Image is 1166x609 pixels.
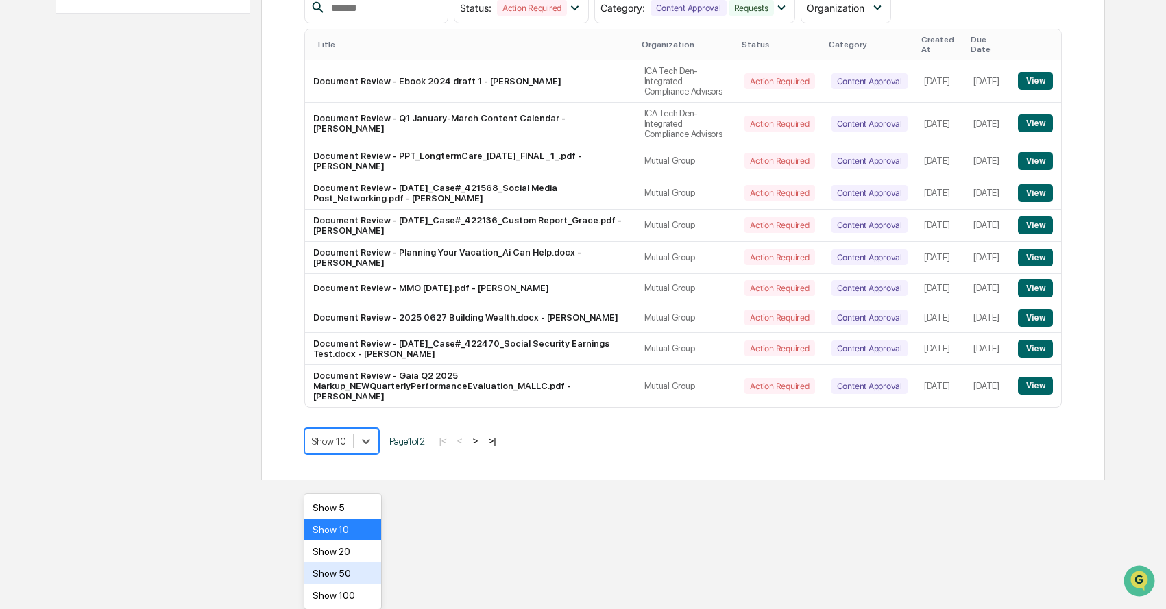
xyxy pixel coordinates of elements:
div: Status [742,40,817,49]
button: View [1018,216,1053,234]
td: [DATE] [916,242,965,274]
div: Action Required [744,116,814,132]
div: Action Required [744,280,814,296]
button: View [1018,114,1053,132]
button: View [1018,184,1053,202]
button: View [1018,279,1053,297]
div: 🗄️ [99,174,110,185]
td: [DATE] [965,210,1010,242]
button: |< [435,435,451,447]
td: [DATE] [916,365,965,407]
iframe: Open customer support [1122,564,1159,601]
button: View [1018,309,1053,327]
td: Document Review - Ebook 2024 draft 1 - [PERSON_NAME] [305,60,636,103]
div: Organization [642,40,731,49]
span: Category : [600,2,645,14]
div: Action Required [744,185,814,201]
span: Pylon [136,232,166,243]
td: [DATE] [916,333,965,365]
td: [DATE] [916,274,965,303]
td: Document Review - [DATE]_Case#_422470_Social Security Earnings Test.docx - [PERSON_NAME] [305,333,636,365]
div: Content Approval [831,249,908,265]
span: Page 1 of 2 [389,436,425,447]
button: Start new chat [233,109,250,125]
button: View [1018,72,1053,90]
div: Action Required [744,153,814,169]
td: Document Review - 2025 0627 Building Wealth.docx - [PERSON_NAME] [305,303,636,333]
div: 🔎 [14,200,25,211]
td: [DATE] [965,274,1010,303]
div: Content Approval [831,185,908,201]
button: View [1018,152,1053,170]
button: < [453,435,467,447]
div: Created At [921,35,960,54]
td: [DATE] [965,303,1010,333]
div: Content Approval [831,280,908,296]
td: Mutual Group [636,210,737,242]
td: [DATE] [965,60,1010,103]
td: [DATE] [916,60,965,103]
div: Show 50 [304,562,382,584]
td: Document Review - [DATE]_Case#_421568_Social Media Post_Networking.pdf - [PERSON_NAME] [305,177,636,210]
div: Show 5 [304,497,382,519]
td: Document Review - [DATE]_Case#_422136_Custom Report_Grace.pdf - [PERSON_NAME] [305,210,636,242]
td: [DATE] [965,145,1010,177]
div: Category [829,40,910,49]
div: Action Required [744,73,814,89]
td: Mutual Group [636,145,737,177]
td: Mutual Group [636,365,737,407]
span: Preclearance [27,173,88,186]
p: How can we help? [14,29,250,51]
td: Mutual Group [636,177,737,210]
td: Document Review - Gaia Q2 2025 Markup_NEWQuarterlyPerformanceEvaluation_MALLC.pdf - [PERSON_NAME] [305,365,636,407]
div: Show 10 [304,519,382,540]
a: 🔎Data Lookup [8,193,92,218]
input: Clear [36,62,226,77]
td: Document Review - PPT_LongtermCare_[DATE]_FINAL _1_.pdf - [PERSON_NAME] [305,145,636,177]
td: Mutual Group [636,303,737,333]
td: [DATE] [916,210,965,242]
td: Document Review - Q1 January-March Content Calendar - [PERSON_NAME] [305,103,636,145]
div: Content Approval [831,73,908,89]
div: Content Approval [831,310,908,325]
td: [DATE] [965,333,1010,365]
div: Content Approval [831,116,908,132]
div: Show 100 [304,584,382,606]
button: View [1018,377,1053,395]
td: Mutual Group [636,242,737,274]
div: We're available if you need us! [47,119,173,129]
span: Data Lookup [27,199,86,212]
td: [DATE] [965,242,1010,274]
span: Organization [807,2,864,14]
td: [DATE] [916,145,965,177]
div: Content Approval [831,378,908,394]
div: Content Approval [831,153,908,169]
td: [DATE] [916,177,965,210]
div: Action Required [744,340,814,356]
td: [DATE] [965,103,1010,145]
div: Content Approval [831,217,908,233]
span: Attestations [113,173,170,186]
td: ICA Tech Den-Integrated Compliance Advisors [636,103,737,145]
a: 🗄️Attestations [94,167,175,192]
div: Action Required [744,249,814,265]
div: Due Date [971,35,1004,54]
div: Start new chat [47,105,225,119]
td: ICA Tech Den-Integrated Compliance Advisors [636,60,737,103]
td: Document Review - MMO [DATE].pdf - [PERSON_NAME] [305,274,636,303]
td: Mutual Group [636,333,737,365]
div: Action Required [744,217,814,233]
td: Mutual Group [636,274,737,303]
div: Show 20 [304,540,382,562]
td: Document Review - Planning Your Vacation_Ai Can Help.docx - [PERSON_NAME] [305,242,636,274]
div: 🖐️ [14,174,25,185]
td: [DATE] [965,177,1010,210]
span: Status : [460,2,491,14]
button: > [469,435,483,447]
div: Action Required [744,310,814,325]
td: [DATE] [916,303,965,333]
td: [DATE] [916,103,965,145]
td: [DATE] [965,365,1010,407]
